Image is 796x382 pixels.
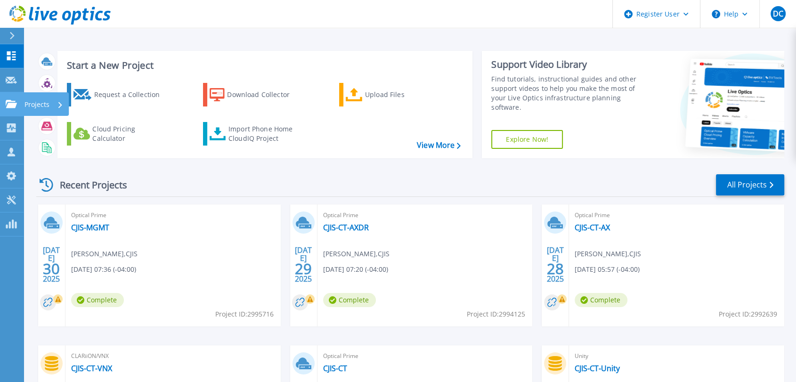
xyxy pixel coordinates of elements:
span: Optical Prime [575,210,779,220]
span: [PERSON_NAME] , CJIS [575,249,641,259]
span: Unity [575,351,779,361]
a: CJIS-CT [323,364,347,373]
div: Support Video Library [491,58,644,71]
div: Recent Projects [36,173,140,196]
div: [DATE] 2025 [294,247,312,282]
span: Optical Prime [323,210,527,220]
span: Optical Prime [71,210,275,220]
div: Import Phone Home CloudIQ Project [228,124,302,143]
span: Complete [575,293,627,307]
a: Request a Collection [67,83,172,106]
div: Request a Collection [94,85,169,104]
div: Find tutorials, instructional guides and other support videos to help you make the most of your L... [491,74,644,112]
a: CJIS-CT-Unity [575,364,620,373]
span: Project ID: 2995716 [215,309,274,319]
span: Project ID: 2994125 [467,309,525,319]
span: [PERSON_NAME] , CJIS [71,249,138,259]
span: [DATE] 05:57 (-04:00) [575,264,640,275]
a: Download Collector [203,83,308,106]
span: Complete [323,293,376,307]
a: CJIS-CT-VNX [71,364,112,373]
span: [DATE] 07:36 (-04:00) [71,264,136,275]
a: Explore Now! [491,130,563,149]
span: DC [772,10,783,17]
span: Complete [71,293,124,307]
div: Upload Files [365,85,440,104]
span: CLARiiON/VNX [71,351,275,361]
div: Download Collector [227,85,302,104]
span: [DATE] 07:20 (-04:00) [323,264,388,275]
span: 29 [295,265,312,273]
a: View More [417,141,461,150]
div: Cloud Pricing Calculator [92,124,168,143]
span: 28 [547,265,564,273]
a: CJIS-MGMT [71,223,109,232]
span: Optical Prime [323,351,527,361]
h3: Start a New Project [67,60,460,71]
a: Upload Files [339,83,444,106]
a: All Projects [716,174,784,195]
span: Project ID: 2992639 [719,309,777,319]
a: CJIS-CT-AX [575,223,610,232]
span: 30 [43,265,60,273]
span: [PERSON_NAME] , CJIS [323,249,390,259]
p: Projects [24,92,49,117]
a: Cloud Pricing Calculator [67,122,172,146]
div: [DATE] 2025 [546,247,564,282]
div: [DATE] 2025 [42,247,60,282]
a: CJIS-CT-AXDR [323,223,369,232]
